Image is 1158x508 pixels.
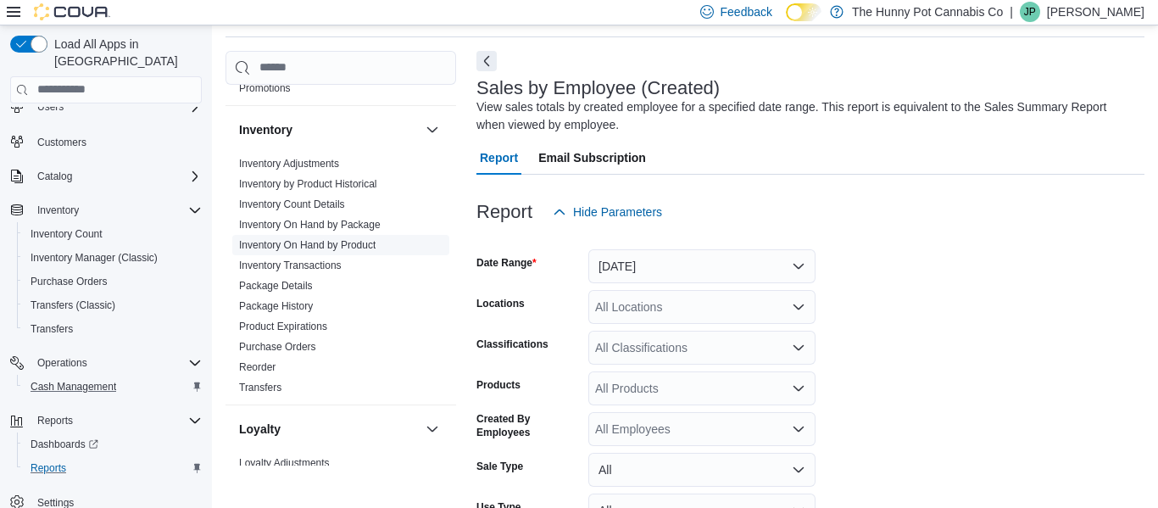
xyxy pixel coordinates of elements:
[31,131,202,152] span: Customers
[17,317,209,341] button: Transfers
[476,202,532,222] h3: Report
[239,321,327,332] a: Product Expirations
[792,300,805,314] button: Open list of options
[476,460,523,473] label: Sale Type
[239,340,316,354] span: Purchase Orders
[239,218,381,232] span: Inventory On Hand by Package
[480,141,518,175] span: Report
[31,227,103,241] span: Inventory Count
[1020,2,1040,22] div: Jenny Page
[476,78,720,98] h3: Sales by Employee (Created)
[225,453,456,500] div: Loyalty
[17,293,209,317] button: Transfers (Classic)
[37,170,72,183] span: Catalog
[24,224,109,244] a: Inventory Count
[1047,2,1144,22] p: [PERSON_NAME]
[17,222,209,246] button: Inventory Count
[24,248,164,268] a: Inventory Manager (Classic)
[24,434,105,455] a: Dashboards
[239,177,377,191] span: Inventory by Product Historical
[3,198,209,222] button: Inventory
[31,299,115,312] span: Transfers (Classic)
[239,260,342,271] a: Inventory Transactions
[239,361,276,373] a: Reorder
[31,97,202,117] span: Users
[792,341,805,354] button: Open list of options
[17,375,209,399] button: Cash Management
[24,458,73,478] a: Reports
[17,433,209,456] a: Dashboards
[476,256,537,270] label: Date Range
[47,36,202,70] span: Load All Apps in [GEOGRAPHIC_DATA]
[24,319,80,339] a: Transfers
[792,422,805,436] button: Open list of options
[37,100,64,114] span: Users
[31,200,202,221] span: Inventory
[3,351,209,375] button: Operations
[239,421,419,438] button: Loyalty
[24,458,202,478] span: Reports
[37,356,87,370] span: Operations
[31,353,202,373] span: Operations
[239,239,376,251] a: Inventory On Hand by Product
[17,246,209,270] button: Inventory Manager (Classic)
[34,3,110,20] img: Cova
[239,82,291,94] a: Promotions
[31,380,116,394] span: Cash Management
[239,259,342,272] span: Inventory Transactions
[225,154,456,405] div: Inventory
[37,204,79,217] span: Inventory
[31,200,86,221] button: Inventory
[588,249,816,283] button: [DATE]
[239,238,376,252] span: Inventory On Hand by Product
[239,421,281,438] h3: Loyalty
[476,297,525,310] label: Locations
[239,198,345,211] span: Inventory Count Details
[24,377,123,397] a: Cash Management
[239,381,281,394] span: Transfers
[24,248,202,268] span: Inventory Manager (Classic)
[3,165,209,188] button: Catalog
[786,21,787,22] span: Dark Mode
[792,382,805,395] button: Open list of options
[239,279,313,293] span: Package Details
[24,295,202,315] span: Transfers (Classic)
[239,300,313,312] a: Package History
[239,382,281,394] a: Transfers
[3,129,209,154] button: Customers
[786,3,821,21] input: Dark Mode
[239,320,327,333] span: Product Expirations
[239,81,291,95] span: Promotions
[31,410,80,431] button: Reports
[24,377,202,397] span: Cash Management
[31,132,93,153] a: Customers
[24,224,202,244] span: Inventory Count
[31,97,70,117] button: Users
[31,410,202,431] span: Reports
[239,219,381,231] a: Inventory On Hand by Package
[37,414,73,427] span: Reports
[239,121,419,138] button: Inventory
[24,434,202,455] span: Dashboards
[721,3,772,20] span: Feedback
[588,453,816,487] button: All
[17,270,209,293] button: Purchase Orders
[476,98,1136,134] div: View sales totals by created employee for a specified date range. This report is equivalent to th...
[476,338,548,351] label: Classifications
[546,195,669,229] button: Hide Parameters
[239,158,339,170] a: Inventory Adjustments
[239,198,345,210] a: Inventory Count Details
[37,136,86,149] span: Customers
[31,322,73,336] span: Transfers
[31,166,79,187] button: Catalog
[24,271,114,292] a: Purchase Orders
[31,251,158,265] span: Inventory Manager (Classic)
[239,360,276,374] span: Reorder
[239,457,330,469] a: Loyalty Adjustments
[538,141,646,175] span: Email Subscription
[31,461,66,475] span: Reports
[239,341,316,353] a: Purchase Orders
[852,2,1003,22] p: The Hunny Pot Cannabis Co
[239,178,377,190] a: Inventory by Product Historical
[573,204,662,221] span: Hide Parameters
